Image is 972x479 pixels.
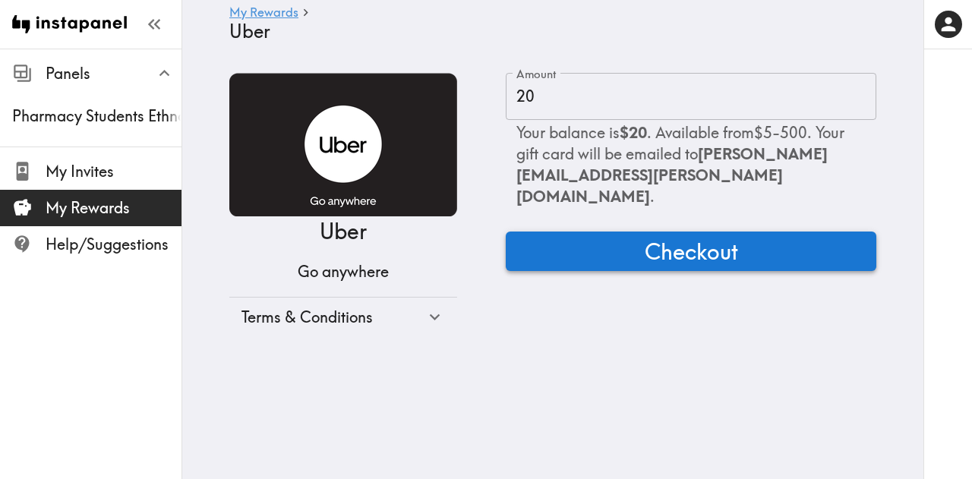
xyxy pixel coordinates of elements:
span: [PERSON_NAME][EMAIL_ADDRESS][PERSON_NAME][DOMAIN_NAME] [516,144,828,206]
h4: Uber [229,20,864,43]
span: Checkout [645,236,738,266]
div: Terms & Conditions [241,307,424,328]
span: My Invites [46,161,181,182]
span: Help/Suggestions [46,234,181,255]
a: My Rewards [229,6,298,20]
b: $20 [620,123,647,142]
img: Uber [229,73,457,216]
span: My Rewards [46,197,181,219]
div: Terms & Conditions [229,298,457,337]
span: Panels [46,63,181,84]
label: Amount [516,66,557,83]
span: Pharmacy Students Ethnography Proposal [12,106,181,127]
button: Checkout [506,232,876,271]
span: Your balance is . Available from $5 - 500 . Your gift card will be emailed to . [516,123,844,206]
p: Go anywhere [298,261,389,282]
p: Uber [320,216,367,246]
